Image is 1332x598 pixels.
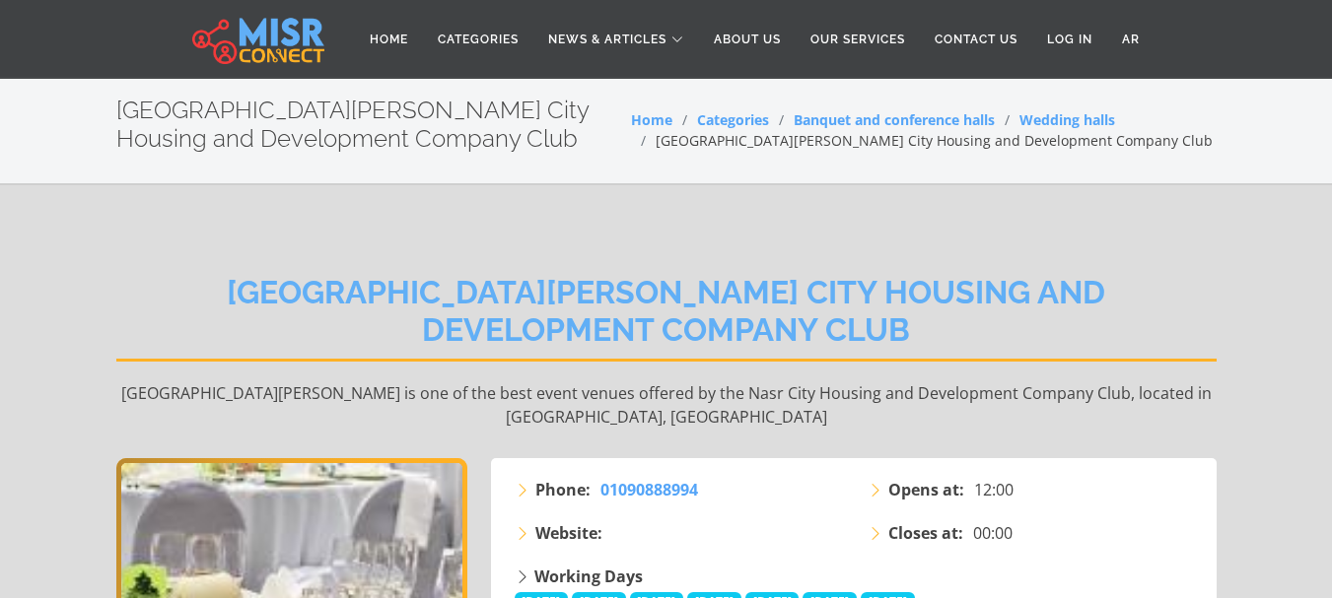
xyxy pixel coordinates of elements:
[116,97,632,154] h2: [GEOGRAPHIC_DATA][PERSON_NAME] City Housing and Development Company Club
[533,21,699,58] a: News & Articles
[796,21,920,58] a: Our Services
[600,479,698,500] span: 01090888994
[1107,21,1155,58] a: AR
[1032,21,1107,58] a: Log in
[423,21,533,58] a: Categories
[600,478,698,501] a: 01090888994
[1019,110,1115,129] a: Wedding halls
[794,110,995,129] a: Banquet and conference halls
[631,110,672,129] a: Home
[888,478,964,501] strong: Opens at:
[535,521,602,545] strong: Website:
[355,21,423,58] a: Home
[974,478,1014,501] span: 12:00
[973,521,1013,545] span: 00:00
[888,521,963,545] strong: Closes at:
[192,15,324,64] img: main.misr_connect
[699,21,796,58] a: About Us
[920,21,1032,58] a: Contact Us
[116,381,1217,429] p: [GEOGRAPHIC_DATA][PERSON_NAME] is one of the best event venues offered by the Nasr City Housing a...
[631,130,1213,151] li: [GEOGRAPHIC_DATA][PERSON_NAME] City Housing and Development Company Club
[534,565,643,587] strong: Working Days
[697,110,769,129] a: Categories
[535,478,591,501] strong: Phone:
[116,274,1217,363] h2: [GEOGRAPHIC_DATA][PERSON_NAME] City Housing and Development Company Club
[548,31,666,48] span: News & Articles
